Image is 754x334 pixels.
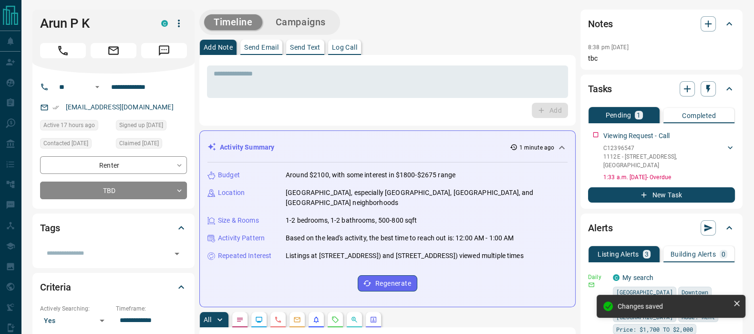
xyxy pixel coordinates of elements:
[40,280,71,295] h2: Criteria
[603,142,735,172] div: C123965471112E - [STREET_ADDRESS],[GEOGRAPHIC_DATA]
[116,138,187,151] div: Sun Mar 09 2025
[332,44,357,51] p: Log Call
[207,139,568,156] div: Activity Summary1 minute ago
[603,131,670,141] p: Viewing Request - Call
[40,43,86,58] span: Call
[274,316,282,323] svg: Calls
[682,287,708,297] span: Downtown
[286,188,568,208] p: [GEOGRAPHIC_DATA], especially [GEOGRAPHIC_DATA], [GEOGRAPHIC_DATA], and [GEOGRAPHIC_DATA] neighbo...
[616,287,673,297] span: [GEOGRAPHIC_DATA]
[588,281,595,288] svg: Email
[351,316,358,323] svg: Opportunities
[91,43,136,58] span: Email
[170,247,184,260] button: Open
[218,188,245,198] p: Location
[290,44,320,51] p: Send Text
[588,187,735,203] button: New Task
[616,324,693,334] span: Price: $1,700 TO $2,000
[220,142,274,152] p: Activity Summary
[588,220,613,236] h2: Alerts
[119,120,163,130] span: Signed up [DATE]
[312,316,320,323] svg: Listing Alerts
[286,233,514,243] p: Based on the lead's activity, the best time to reach out is: 12:00 AM - 1:00 AM
[40,304,111,313] p: Actively Searching:
[218,251,271,261] p: Repeated Interest
[588,44,629,51] p: 8:38 pm [DATE]
[204,14,262,30] button: Timeline
[236,316,244,323] svg: Notes
[588,273,607,281] p: Daily
[43,120,95,130] span: Active 17 hours ago
[588,216,735,239] div: Alerts
[266,14,335,30] button: Campaigns
[605,112,631,119] p: Pending
[116,304,187,313] p: Timeframe:
[588,16,613,32] h2: Notes
[618,302,729,310] div: Changes saved
[370,316,377,323] svg: Agent Actions
[588,54,735,64] p: tbc
[116,120,187,133] div: Mon Feb 03 2025
[519,143,554,152] p: 1 minute ago
[286,170,455,180] p: Around $2100, with some interest in $1800-$2675 range
[40,313,111,328] div: Yes
[66,103,174,111] a: [EMAIL_ADDRESS][DOMAIN_NAME]
[682,112,716,119] p: Completed
[40,220,60,236] h2: Tags
[358,275,417,291] button: Regenerate
[255,316,263,323] svg: Lead Browsing Activity
[244,44,279,51] p: Send Email
[218,170,240,180] p: Budget
[671,251,716,258] p: Building Alerts
[43,139,88,148] span: Contacted [DATE]
[588,77,735,100] div: Tasks
[52,104,59,111] svg: Email Verified
[722,251,725,258] p: 0
[161,20,168,27] div: condos.ca
[92,81,103,93] button: Open
[141,43,187,58] span: Message
[588,81,612,97] h2: Tasks
[204,316,211,323] p: All
[603,173,735,182] p: 1:33 a.m. [DATE] - Overdue
[40,216,187,239] div: Tags
[40,120,111,133] div: Tue Sep 16 2025
[645,251,649,258] p: 3
[598,251,639,258] p: Listing Alerts
[218,215,259,226] p: Size & Rooms
[293,316,301,323] svg: Emails
[603,152,725,170] p: 1112E - [STREET_ADDRESS] , [GEOGRAPHIC_DATA]
[331,316,339,323] svg: Requests
[40,138,111,151] div: Sun Mar 09 2025
[40,182,187,199] div: TBD
[286,215,417,226] p: 1-2 bedrooms, 1-2 bathrooms, 500-800 sqft
[218,233,265,243] p: Activity Pattern
[622,274,653,281] a: My search
[204,44,233,51] p: Add Note
[603,144,725,152] p: C12396547
[588,12,735,35] div: Notes
[40,16,147,31] h1: Arun P K
[119,139,159,148] span: Claimed [DATE]
[40,276,187,299] div: Criteria
[286,251,524,261] p: Listings at [STREET_ADDRESS]) and [STREET_ADDRESS]) viewed multiple times
[40,156,187,174] div: Renter
[637,112,640,119] p: 1
[613,274,620,281] div: condos.ca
